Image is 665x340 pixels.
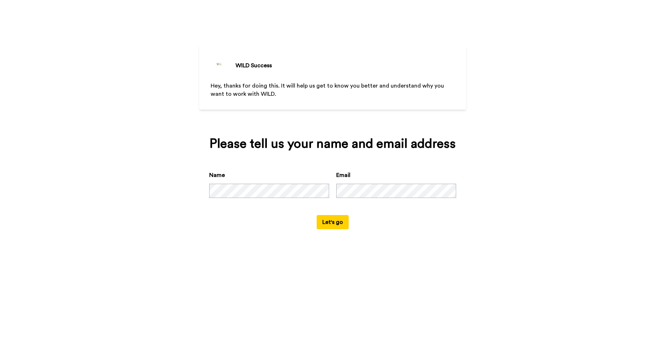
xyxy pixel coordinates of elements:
[209,171,225,179] label: Name
[317,215,349,229] button: Let's go
[236,61,272,70] div: WILD Success
[211,83,445,97] span: Hey, thanks for doing this. It will help us get to know you better and understand why you want to...
[336,171,350,179] label: Email
[209,137,456,151] div: Please tell us your name and email address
